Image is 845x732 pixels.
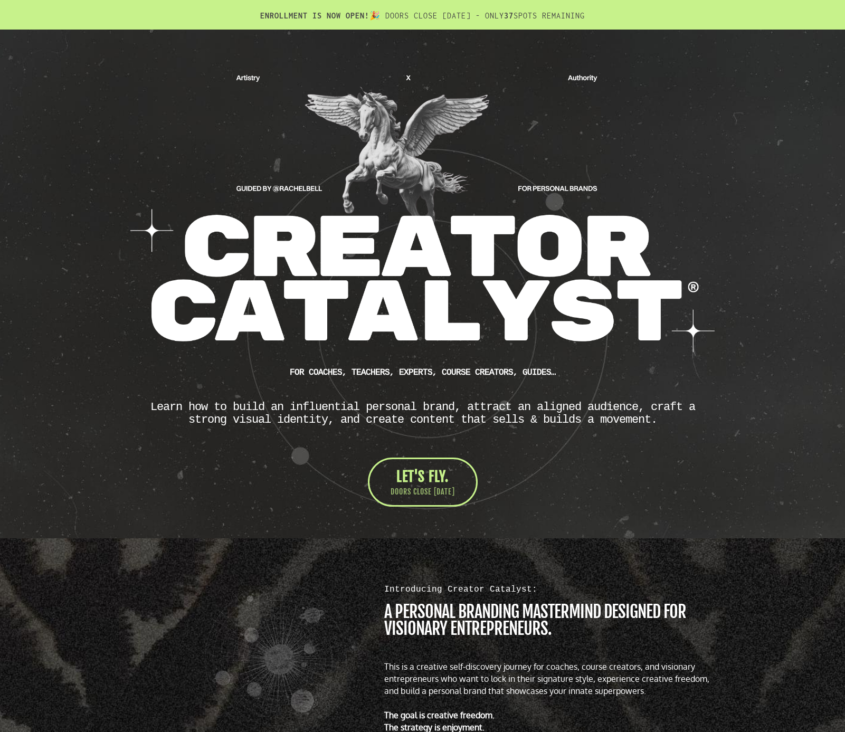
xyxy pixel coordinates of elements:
div: Learn how to build an influential personal brand, attract an aligned audience, craft a strong vis... [132,401,713,426]
h2: 🎉 DOORS CLOSE [DATE] - ONLY SPOTS REMAINING [132,11,713,30]
div: Introducing Creator Catalyst: [384,583,718,595]
h1: a personal branding MASTERMIND designed for visionary entrepreneurs. [384,603,718,637]
a: LET'S FLY. DOORS CLOSE [DATE] [368,458,478,507]
div: This is a creative self-discovery journey for coaches, course creators, and visionary entrepreneu... [384,661,718,697]
b: The goal is creative freedom. [384,710,495,720]
b: FOR Coaches, teachers, experts, course creators, guides… [290,367,556,377]
span: DOORS CLOSE [DATE] [391,487,455,497]
b: ENROLLMENT IS NOW OPEN! [260,11,369,20]
span: LET'S FLY. [396,468,449,485]
b: 37 [504,11,514,20]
